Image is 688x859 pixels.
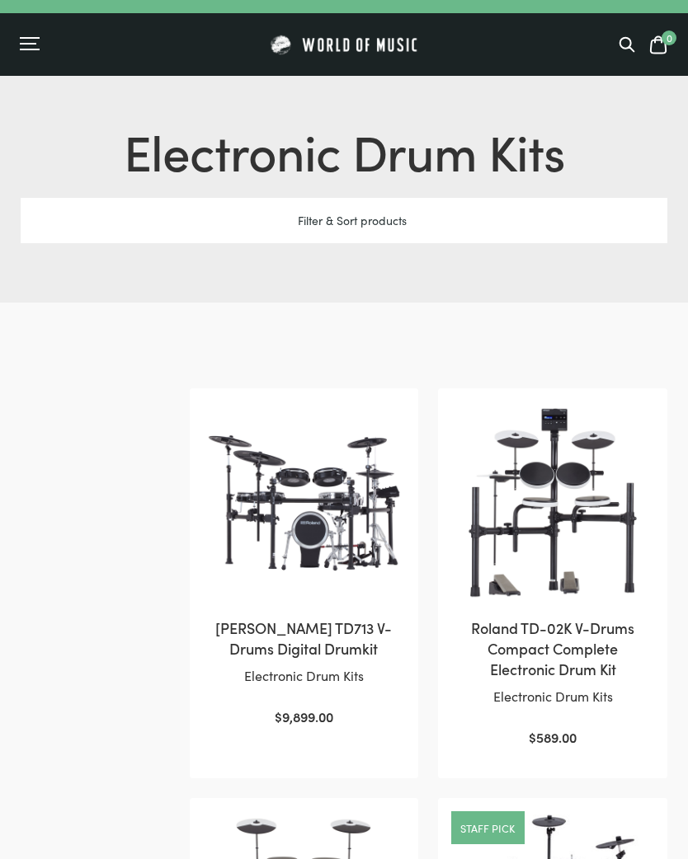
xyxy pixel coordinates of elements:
a: Roland TD-02K V-Drums Compact Complete Electronic Drum KitElectronic Drum Kits $589.00 [455,405,651,749]
img: Roland TD713 V-Drums Digital Drumkit Front [206,405,403,601]
p: Electronic Drum Kits [206,665,403,687]
a: [PERSON_NAME] TD713 V-Drums Digital DrumkitElectronic Drum Kits $9,899.00 [206,405,403,728]
iframe: Chat with our support team [449,678,688,859]
img: Roland TD-02K V-Drums Compact Complete Electronic Drum Kit Front [455,405,651,601]
h2: [PERSON_NAME] TD713 V-Drums Digital Drumkit [206,617,403,659]
img: World of Music [268,33,421,56]
span: 0 [662,31,676,45]
h1: Electronic Drum Kits [21,115,667,185]
div: Filter & Sort products [21,198,667,243]
h2: Roland TD-02K V-Drums Compact Complete Electronic Drum Kit [455,617,651,680]
span: $ [275,707,282,725]
bdi: 9,899.00 [275,707,333,725]
div: Menu [20,36,182,53]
